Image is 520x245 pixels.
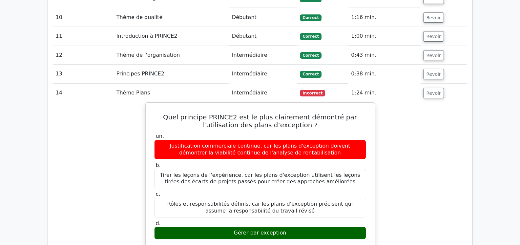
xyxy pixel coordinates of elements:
font: d. [156,220,161,226]
font: 0:43 min. [351,52,376,58]
font: Intermédiaire [232,71,267,77]
font: Débutant [232,14,257,20]
button: Revoir [423,69,444,79]
font: 11 [56,33,62,39]
font: 13 [56,71,62,77]
font: un. [156,133,164,139]
font: Correct [302,15,319,20]
font: 1:00 min. [351,33,376,39]
font: Justification commerciale continue, car les plans d'exception doivent démontrer la viabilité cont... [170,143,350,156]
font: Revoir [426,71,441,77]
font: Intermédiaire [232,52,267,58]
font: Introduction à PRINCE2 [116,33,177,39]
font: Principes PRINCE2 [116,71,164,77]
button: Revoir [423,12,444,23]
font: Correct [302,72,319,76]
font: Revoir [426,15,441,20]
font: Thème Plans [116,90,150,96]
font: Quel principe PRINCE2 est le plus clairement démontré par l’utilisation des plans d’exception ? [163,113,357,129]
font: 1:24 min. [351,90,376,96]
font: Débutant [232,33,257,39]
font: Correct [302,53,319,58]
font: Incorrect [302,91,322,95]
font: 10 [56,14,62,20]
button: Revoir [423,31,444,42]
font: Rôles et responsabilités définis, car les plans d'exception précisent qui assume la responsabilit... [167,201,353,214]
font: 0:38 min. [351,71,376,77]
font: Correct [302,34,319,39]
button: Revoir [423,50,444,61]
font: Thème de l'organisation [116,52,180,58]
font: Tirer les leçons de l'expérience, car les plans d'exception utilisent les leçons tirées des écart... [160,172,360,185]
font: Thème de qualité [116,14,162,20]
font: 1:16 min. [351,14,376,20]
font: 14 [56,90,62,96]
font: Revoir [426,52,441,58]
font: c. [156,191,160,197]
font: Revoir [426,90,441,95]
button: Revoir [423,88,444,98]
font: Intermédiaire [232,90,267,96]
font: 12 [56,52,62,58]
font: Gérer par exception [234,230,286,236]
font: b. [156,162,161,168]
font: Revoir [426,34,441,39]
